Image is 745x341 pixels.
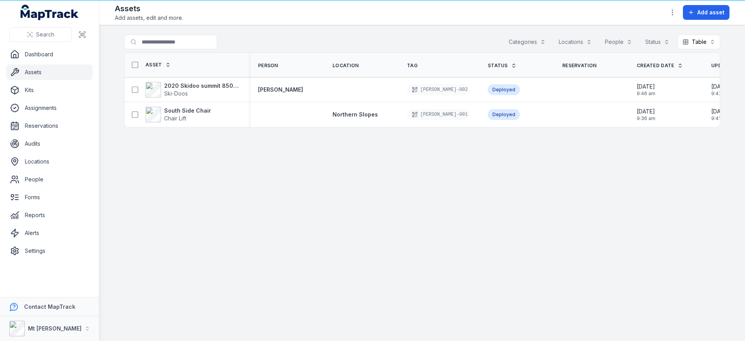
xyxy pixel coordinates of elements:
a: Reports [6,207,93,223]
span: Asset [146,62,162,68]
span: [DATE] [637,83,655,90]
a: [PERSON_NAME] [258,86,303,94]
a: Locations [6,154,93,169]
time: 18/08/2025, 9:36:56 am [637,108,655,122]
span: [DATE] [711,108,729,115]
a: Alerts [6,225,93,241]
a: MapTrack [21,5,79,20]
a: Northern Slopes [333,111,378,118]
a: Kits [6,82,93,98]
span: Created Date [637,63,674,69]
time: 18/08/2025, 9:46:50 am [637,83,655,97]
a: Audits [6,136,93,151]
span: [DATE] [711,83,730,90]
a: Assets [6,64,93,80]
a: People [6,172,93,187]
span: Reservation [562,63,596,69]
button: People [600,35,637,49]
span: Ski-Doos [164,90,188,97]
strong: Contact MapTrack [24,303,75,310]
button: Search [9,27,72,42]
span: Add asset [697,9,724,16]
span: 9:36 am [637,115,655,122]
time: 18/08/2025, 9:41:49 am [711,108,729,122]
div: [PERSON_NAME]-001 [407,109,469,120]
span: [DATE] [637,108,655,115]
a: Assignments [6,100,93,116]
span: 9:47 am [711,90,730,97]
span: 9:46 am [637,90,655,97]
a: South Side ChairChair Lift [146,107,211,122]
button: Table [677,35,720,49]
a: Created Date [637,63,683,69]
div: Deployed [488,109,520,120]
span: Tag [407,63,418,69]
span: 9:41 am [711,115,729,122]
span: Add assets, edit and more. [115,14,183,22]
strong: Mt [PERSON_NAME] [28,325,81,332]
span: Status [488,63,508,69]
a: Reservations [6,118,93,134]
div: Deployed [488,84,520,95]
a: Forms [6,190,93,205]
button: Locations [554,35,597,49]
strong: 2020 Skidoo summit 850 - 165 [164,82,239,90]
span: Chair Lift [164,115,186,122]
span: Search [36,31,54,38]
span: Location [333,63,359,69]
a: Asset [146,62,171,68]
a: Dashboard [6,47,93,62]
time: 18/08/2025, 9:47:10 am [711,83,730,97]
strong: South Side Chair [164,107,211,115]
h2: Assets [115,3,183,14]
button: Add asset [683,5,729,20]
a: Settings [6,243,93,259]
span: Person [258,63,278,69]
button: Categories [504,35,551,49]
button: Status [640,35,674,49]
a: 2020 Skidoo summit 850 - 165Ski-Doos [146,82,239,97]
div: [PERSON_NAME]-002 [407,84,469,95]
a: Status [488,63,516,69]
